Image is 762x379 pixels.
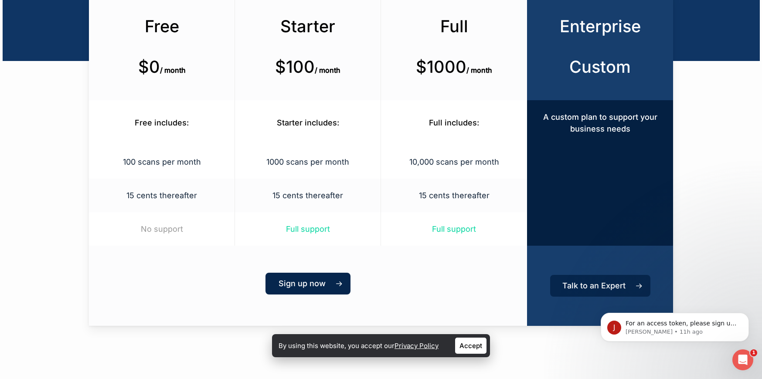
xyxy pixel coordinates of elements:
span: Full support [432,224,476,233]
a: Talk to an Expert [550,275,650,297]
p: 1000 scans per month [246,156,370,168]
span: 1 [750,349,757,356]
iframe: Intercom live chat [732,349,753,370]
span: Starter includes: [277,118,339,127]
p: 15 cents thereafter [246,189,370,201]
h3: Enterprise [543,16,657,36]
span: Sign up now [279,279,326,288]
span: No support [141,224,183,233]
a: Sign up now [265,273,350,294]
span: / month [466,66,492,74]
a: Accept [455,338,486,354]
span: Full includes: [429,118,479,127]
span: Full [440,16,468,36]
span: A custom plan to support your business needs [543,112,657,133]
p: By using this website, you accept our [279,340,439,352]
span: Full support [286,224,330,233]
span: Free [145,16,179,36]
span: Starter [280,16,335,36]
span: Talk to an Expert [562,281,626,290]
h3: Custom [543,57,657,77]
span: / month [160,66,186,74]
p: 15 cents thereafter [392,189,516,201]
iframe: Intercom notifications message [588,294,762,355]
p: 10,000 scans per month [392,156,516,168]
p: 100 scans per month [100,156,224,168]
b: $100 [275,57,315,77]
span: Free includes: [135,118,189,127]
b: $0 [138,57,160,77]
a: Privacy Policy [395,342,439,350]
b: $1000 [416,57,466,77]
span: / month [315,66,340,74]
p: 15 cents thereafter [100,189,224,201]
